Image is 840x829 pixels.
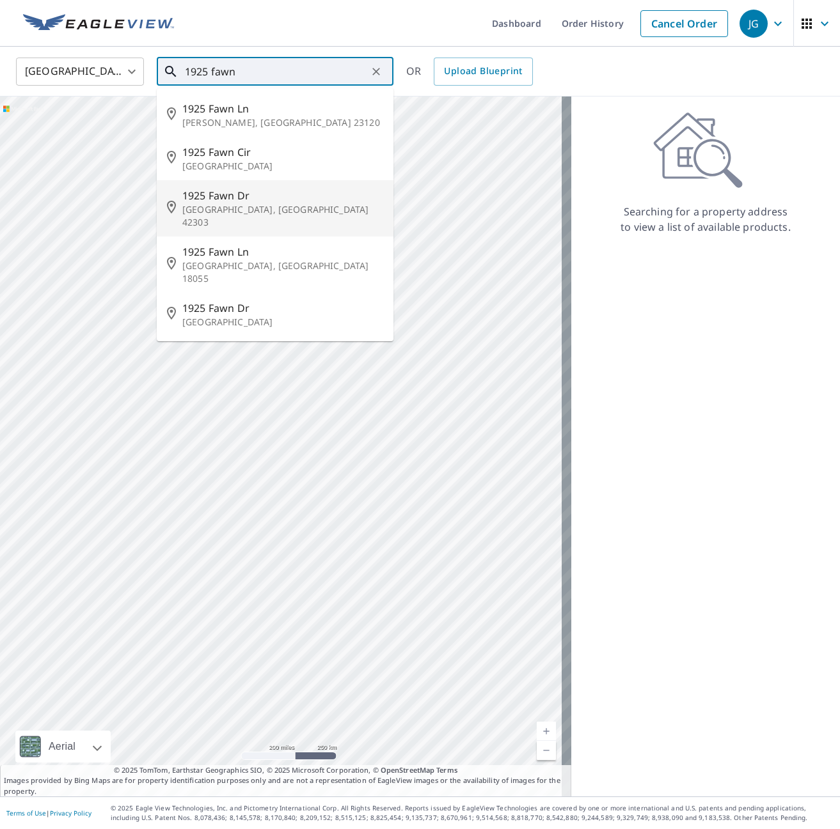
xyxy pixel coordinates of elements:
img: EV Logo [23,14,174,33]
a: Upload Blueprint [434,58,532,86]
span: 1925 Fawn Ln [182,101,383,116]
span: Upload Blueprint [444,63,522,79]
a: Terms [436,765,457,775]
p: | [6,809,91,817]
span: © 2025 TomTom, Earthstar Geographics SIO, © 2025 Microsoft Corporation, © [114,765,457,776]
a: Cancel Order [640,10,728,37]
div: Aerial [45,731,79,763]
input: Search by address or latitude-longitude [185,54,367,89]
span: 1925 Fawn Cir [182,144,383,160]
a: Current Level 5, Zoom In [537,722,556,741]
div: [GEOGRAPHIC_DATA] [16,54,144,89]
p: Searching for a property address to view a list of available products. [620,204,791,235]
p: [PERSON_NAME], [GEOGRAPHIC_DATA] 23120 [182,116,383,129]
a: OpenStreetMap [381,765,434,775]
div: JG [740,10,768,38]
p: [GEOGRAPHIC_DATA], [GEOGRAPHIC_DATA] 42303 [182,203,383,229]
span: 1925 Fawn Dr [182,188,383,203]
span: 1925 Fawn Ln [182,244,383,260]
p: [GEOGRAPHIC_DATA], [GEOGRAPHIC_DATA] 18055 [182,260,383,285]
p: © 2025 Eagle View Technologies, Inc. and Pictometry International Corp. All Rights Reserved. Repo... [111,803,834,823]
p: [GEOGRAPHIC_DATA] [182,316,383,329]
a: Terms of Use [6,809,46,817]
div: OR [406,58,533,86]
a: Privacy Policy [50,809,91,817]
p: [GEOGRAPHIC_DATA] [182,160,383,173]
a: Current Level 5, Zoom Out [537,741,556,760]
span: 1925 Fawn Dr [182,300,383,316]
button: Clear [367,63,385,81]
div: Aerial [15,731,111,763]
